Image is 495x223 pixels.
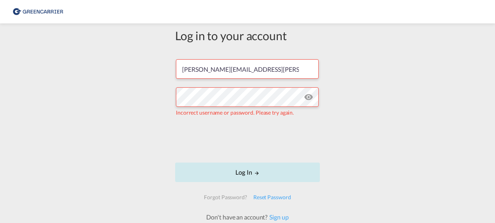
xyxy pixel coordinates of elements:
div: Don't have an account? [198,213,297,221]
input: Enter email/phone number [176,59,319,79]
div: Reset Password [250,190,294,204]
div: Forgot Password? [201,190,250,204]
div: Log in to your account [175,27,320,44]
img: 8cf206808afe11efa76fcd1e3d746489.png [12,3,64,21]
md-icon: icon-eye-off [304,92,313,102]
span: Incorrect username or password. Please try again. [176,109,294,116]
button: LOGIN [175,163,320,182]
iframe: reCAPTCHA [188,124,307,155]
a: Sign up [267,213,288,221]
